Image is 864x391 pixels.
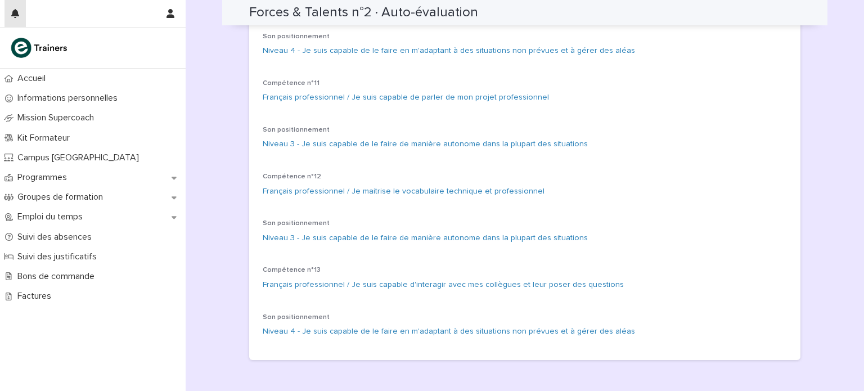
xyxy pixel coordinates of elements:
p: Suivi des justificatifs [13,251,106,262]
span: Compétence n°11 [263,80,319,87]
a: Niveau 3 - Je suis capable de le faire de manière autonome dans la plupart des situations [263,138,588,150]
span: Son positionnement [263,33,330,40]
p: Accueil [13,73,55,84]
a: Français professionnel / Je suis capable d'interagir avec mes collègues et leur poser des questions [263,279,624,291]
h2: Forces & Talents n°2 · Auto-évaluation [249,5,478,21]
a: Niveau 4 - Je suis capable de le faire en m'adaptant à des situations non prévues et à gérer des ... [263,45,635,57]
p: Informations personnelles [13,93,127,104]
p: Suivi des absences [13,232,101,242]
span: Son positionnement [263,314,330,321]
p: Mission Supercoach [13,113,103,123]
p: Emploi du temps [13,212,92,222]
p: Programmes [13,172,76,183]
span: Son positionnement [263,127,330,133]
a: Français professionnel / Je suis capable de parler de mon projet professionnel [263,92,549,104]
p: Groupes de formation [13,192,112,203]
a: Niveau 3 - Je suis capable de le faire de manière autonome dans la plupart des situations [263,232,588,244]
span: Compétence n°12 [263,173,321,180]
a: Français professionnel / Je maitrise le vocabulaire technique et professionnel [263,186,544,197]
a: Niveau 4 - Je suis capable de le faire en m'adaptant à des situations non prévues et à gérer des ... [263,326,635,338]
p: Campus [GEOGRAPHIC_DATA] [13,152,148,163]
span: Son positionnement [263,220,330,227]
span: Compétence n°13 [263,267,321,273]
p: Kit Formateur [13,133,79,143]
p: Factures [13,291,60,302]
img: K0CqGN7SDeD6s4JG8KQk [9,37,71,59]
p: Bons de commande [13,271,103,282]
